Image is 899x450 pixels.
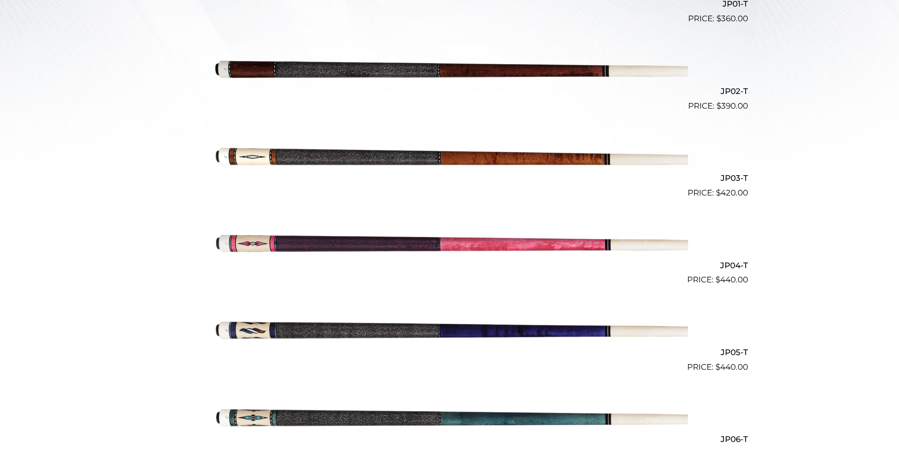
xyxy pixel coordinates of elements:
a: JP05-T $440.00 [151,290,748,373]
img: JP05-T [211,290,688,369]
span: $ [716,188,721,197]
span: $ [715,362,720,372]
bdi: 360.00 [716,14,748,23]
a: JP04-T $440.00 [151,203,748,286]
span: $ [716,14,721,23]
span: $ [716,101,721,110]
img: JP03-T [211,116,688,195]
h2: JP03-T [151,170,748,187]
img: JP02-T [211,29,688,108]
img: JP04-T [211,203,688,282]
bdi: 440.00 [715,362,748,372]
a: JP03-T $420.00 [151,116,748,199]
h2: JP05-T [151,343,748,361]
bdi: 420.00 [716,188,748,197]
h2: JP06-T [151,431,748,448]
bdi: 440.00 [715,275,748,284]
bdi: 390.00 [716,101,748,110]
h2: JP04-T [151,256,748,274]
span: $ [715,275,720,284]
a: JP02-T $390.00 [151,29,748,112]
h2: JP02-T [151,82,748,100]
